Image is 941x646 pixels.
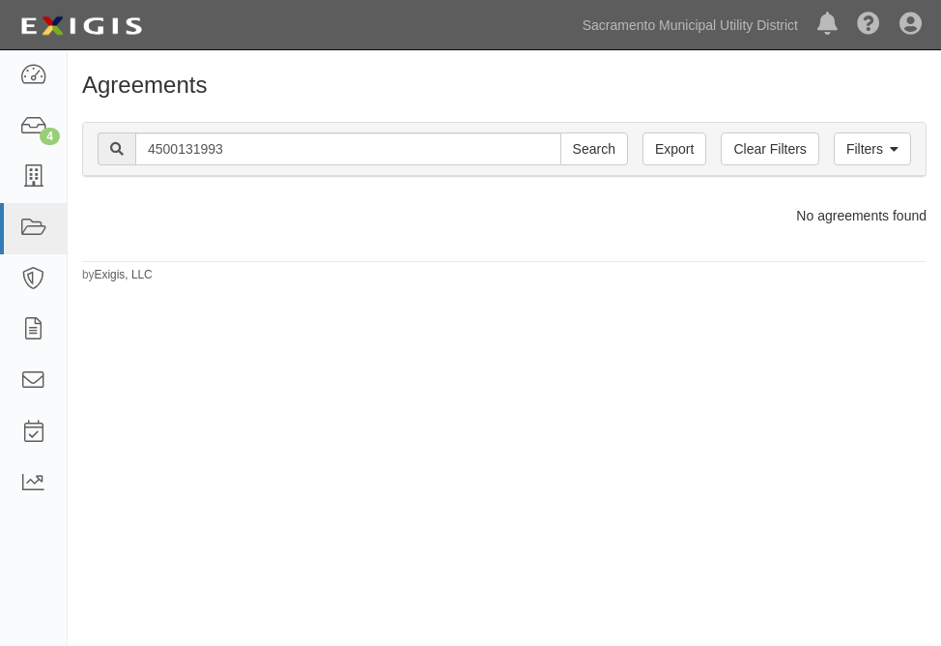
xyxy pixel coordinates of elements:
div: No agreements found [68,206,941,225]
small: by [82,267,153,283]
a: Sacramento Municipal Utility District [573,6,808,44]
input: Search [560,132,628,165]
i: Help Center - Complianz [857,14,880,37]
input: Search [135,132,561,165]
img: logo-5460c22ac91f19d4615b14bd174203de0afe785f0fc80cf4dbbc73dc1793850b.png [14,9,148,44]
a: Clear Filters [721,132,818,165]
a: Filters [834,132,911,165]
a: Export [642,132,706,165]
div: 4 [40,128,60,145]
h1: Agreements [82,73,927,98]
a: Exigis, LLC [95,268,153,281]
